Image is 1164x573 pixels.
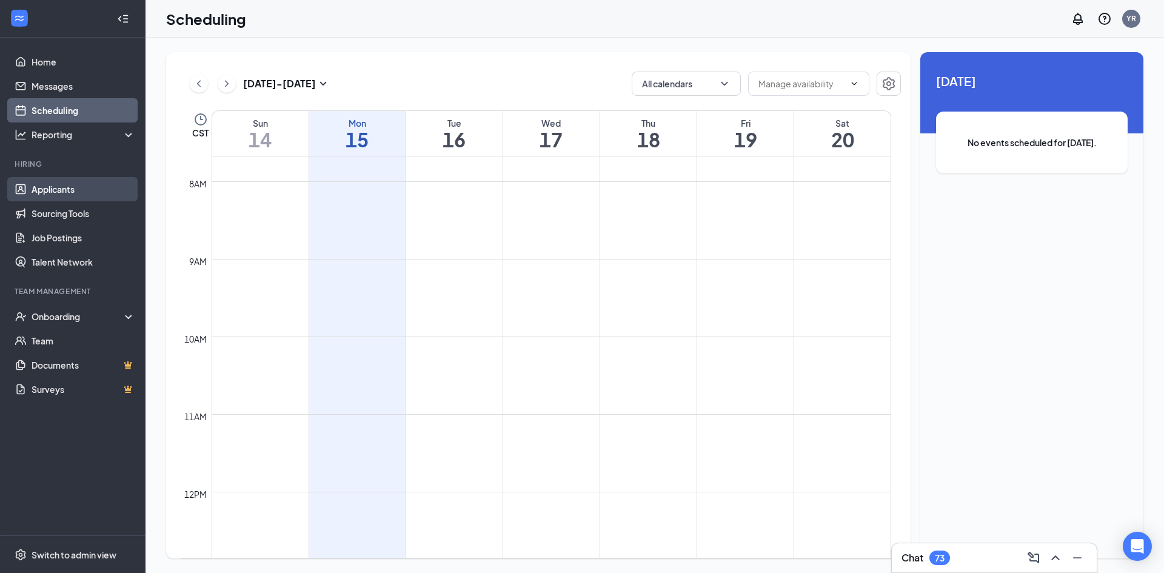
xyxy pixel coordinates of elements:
[15,310,27,323] svg: UserCheck
[600,111,697,156] a: September 18, 2025
[32,201,135,226] a: Sourcing Tools
[32,549,116,561] div: Switch to admin view
[13,12,25,24] svg: WorkstreamLogo
[758,77,845,90] input: Manage availability
[901,551,923,565] h3: Chat
[187,255,209,268] div: 9am
[1024,548,1043,568] button: ComposeMessage
[600,117,697,129] div: Thu
[935,553,945,563] div: 73
[32,98,135,122] a: Scheduling
[1097,12,1112,26] svg: QuestionInfo
[849,79,859,89] svg: ChevronDown
[193,112,208,127] svg: Clock
[32,329,135,353] a: Team
[187,177,209,190] div: 8am
[32,377,135,401] a: SurveysCrown
[1126,13,1136,24] div: YR
[794,117,891,129] div: Sat
[32,250,135,274] a: Talent Network
[600,129,697,150] h1: 18
[32,310,125,323] div: Onboarding
[192,127,209,139] span: CST
[1070,551,1085,565] svg: Minimize
[15,159,133,169] div: Hiring
[406,111,503,156] a: September 16, 2025
[212,117,309,129] div: Sun
[182,332,209,346] div: 10am
[218,75,236,93] button: ChevronRight
[794,111,891,156] a: September 20, 2025
[1046,548,1065,568] button: ChevronUp
[309,129,406,150] h1: 15
[1123,532,1152,561] div: Open Intercom Messenger
[1068,548,1087,568] button: Minimize
[936,72,1128,90] span: [DATE]
[32,74,135,98] a: Messages
[503,111,600,156] a: September 17, 2025
[632,72,741,96] button: All calendarsChevronDown
[193,76,205,91] svg: ChevronLeft
[243,77,316,90] h3: [DATE] - [DATE]
[794,129,891,150] h1: 20
[309,117,406,129] div: Mon
[1071,12,1085,26] svg: Notifications
[166,8,246,29] h1: Scheduling
[190,75,208,93] button: ChevronLeft
[960,136,1103,149] span: No events scheduled for [DATE].
[15,549,27,561] svg: Settings
[316,76,330,91] svg: SmallChevronDown
[697,111,794,156] a: September 19, 2025
[406,117,503,129] div: Tue
[221,76,233,91] svg: ChevronRight
[406,129,503,150] h1: 16
[15,286,133,297] div: Team Management
[718,78,731,90] svg: ChevronDown
[877,72,901,96] button: Settings
[697,117,794,129] div: Fri
[503,129,600,150] h1: 17
[117,13,129,25] svg: Collapse
[212,129,309,150] h1: 14
[212,111,309,156] a: September 14, 2025
[503,117,600,129] div: Wed
[32,353,135,377] a: DocumentsCrown
[32,129,136,141] div: Reporting
[1048,551,1063,565] svg: ChevronUp
[32,177,135,201] a: Applicants
[32,226,135,250] a: Job Postings
[32,50,135,74] a: Home
[1026,551,1041,565] svg: ComposeMessage
[697,129,794,150] h1: 19
[15,129,27,141] svg: Analysis
[309,111,406,156] a: September 15, 2025
[881,76,896,91] svg: Settings
[182,488,209,501] div: 12pm
[182,410,209,423] div: 11am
